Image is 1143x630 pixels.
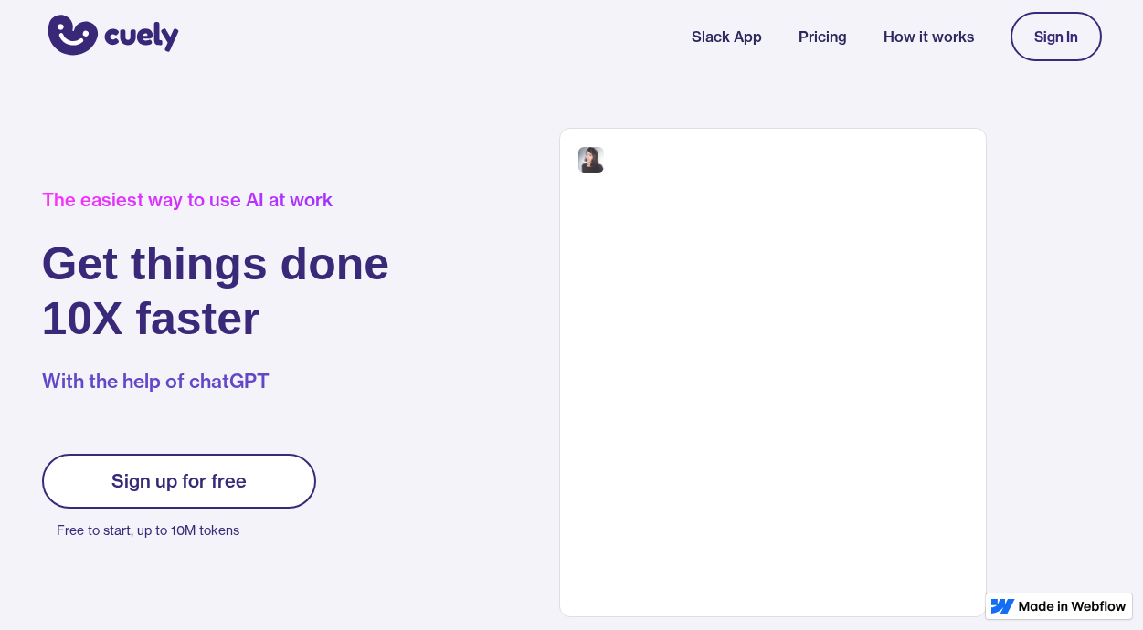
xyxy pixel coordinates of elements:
[884,26,974,47] a: How it works
[42,236,390,346] h1: Get things done 10X faster
[42,454,316,509] a: Sign up for free
[42,3,179,70] a: home
[42,368,390,395] p: With the help of chatGPT
[57,518,316,543] p: Free to start, up to 10M tokens
[799,26,847,47] a: Pricing
[1034,28,1078,45] div: Sign In
[692,26,762,47] a: Slack App
[42,189,390,211] div: The easiest way to use AI at work
[1019,601,1127,612] img: Made in Webflow
[111,470,247,492] div: Sign up for free
[1011,12,1102,61] a: Sign In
